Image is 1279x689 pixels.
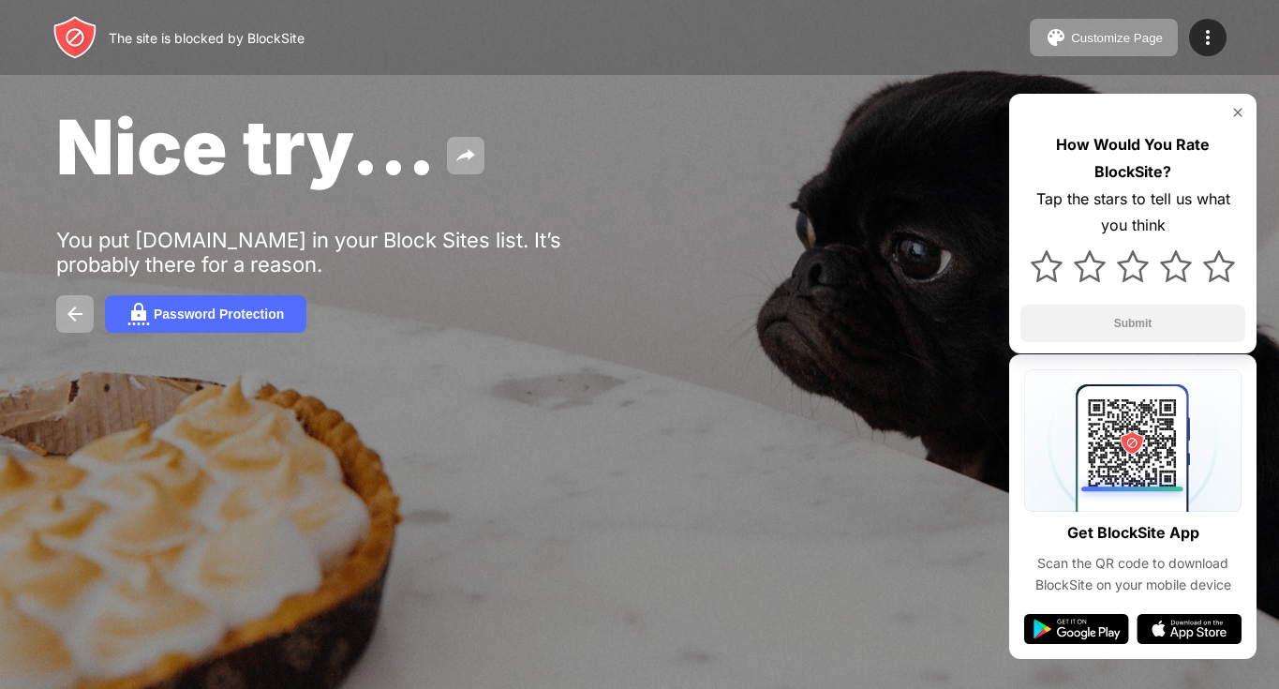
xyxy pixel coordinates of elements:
[1160,250,1192,282] img: star.svg
[1117,250,1149,282] img: star.svg
[1024,614,1129,644] img: google-play.svg
[56,101,436,192] span: Nice try...
[1031,250,1063,282] img: star.svg
[1020,186,1245,240] div: Tap the stars to tell us what you think
[1074,250,1106,282] img: star.svg
[1230,105,1245,120] img: rate-us-close.svg
[1071,31,1163,45] div: Customize Page
[154,307,284,322] div: Password Protection
[1030,19,1178,56] button: Customize Page
[1020,131,1245,186] div: How Would You Rate BlockSite?
[1137,614,1242,644] img: app-store.svg
[1024,369,1242,512] img: qrcode.svg
[64,303,86,325] img: back.svg
[56,228,635,277] div: You put [DOMAIN_NAME] in your Block Sites list. It’s probably there for a reason.
[1020,305,1245,342] button: Submit
[1067,519,1199,547] div: Get BlockSite App
[109,30,305,46] div: The site is blocked by BlockSite
[1024,553,1242,595] div: Scan the QR code to download BlockSite on your mobile device
[454,144,477,167] img: share.svg
[1045,26,1067,49] img: pallet.svg
[127,303,150,325] img: password.svg
[1203,250,1235,282] img: star.svg
[105,295,306,333] button: Password Protection
[1197,26,1219,49] img: menu-icon.svg
[52,15,97,60] img: header-logo.svg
